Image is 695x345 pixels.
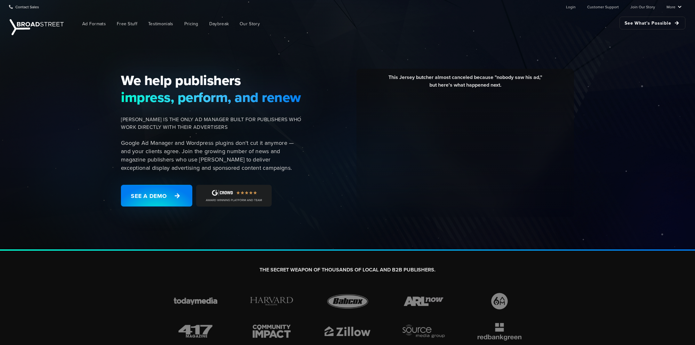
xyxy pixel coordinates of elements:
[143,17,178,31] a: Testimonials
[209,20,229,27] span: Daybreak
[397,291,450,311] img: brand-icon
[184,20,198,27] span: Pricing
[169,267,526,273] h2: THE SECRET WEAPON OF THOUSANDS OF LOCAL AND B2B PUBLISHERS.
[587,0,619,13] a: Customer Support
[321,291,374,311] img: brand-icon
[245,321,298,341] img: brand-icon
[630,0,655,13] a: Join Our Story
[67,13,685,34] nav: Main
[204,17,234,31] a: Daybreak
[240,20,260,27] span: Our Story
[82,20,106,27] span: Ad Formats
[169,321,222,341] img: brand-icon
[121,185,192,207] a: See a Demo
[619,17,685,29] a: See What's Possible
[117,20,137,27] span: Free Stuff
[169,291,222,311] img: brand-icon
[121,89,301,106] span: impress, perform, and renew
[397,321,450,341] img: brand-icon
[121,72,301,89] span: We help publishers
[245,291,298,311] img: brand-icon
[361,94,569,210] iframe: YouTube video player
[473,291,526,311] img: brand-icon
[121,116,301,131] span: [PERSON_NAME] IS THE ONLY AD MANAGER BUILT FOR PUBLISHERS WHO WORK DIRECTLY WITH THEIR ADVERTISERS
[473,321,526,341] img: brand-icon
[235,17,265,31] a: Our Story
[10,19,64,35] img: Broadstreet | The Ad Manager for Small Publishers
[77,17,111,31] a: Ad Formats
[148,20,173,27] span: Testimonials
[566,0,576,13] a: Login
[361,74,569,94] div: This Jersey butcher almost canceled because "nobody saw his ad," but here's what happened next.
[180,17,203,31] a: Pricing
[321,321,374,341] img: brand-icon
[9,0,39,13] a: Contact Sales
[121,139,301,172] p: Google Ad Manager and Wordpress plugins don't cut it anymore — and your clients agree. Join the g...
[112,17,142,31] a: Free Stuff
[667,0,682,13] a: More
